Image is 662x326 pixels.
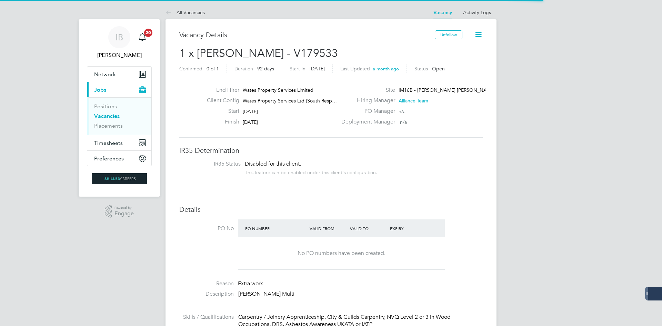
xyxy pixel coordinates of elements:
[257,66,274,72] span: 92 days
[179,280,234,287] label: Reason
[179,205,483,214] h3: Details
[179,290,234,298] label: Description
[201,118,239,126] label: Finish
[373,66,399,72] span: a month ago
[87,151,151,166] button: Preferences
[114,211,134,217] span: Engage
[463,9,491,16] a: Activity Logs
[308,222,348,235] div: Valid From
[399,98,428,104] span: Alliance Team
[400,119,407,125] span: n/a
[179,30,435,39] h3: Vacancy Details
[179,66,202,72] label: Confirmed
[310,66,325,72] span: [DATE]
[114,205,134,211] span: Powered by
[179,47,338,60] span: 1 x [PERSON_NAME] - V179533
[243,222,308,235] div: PO Number
[94,71,116,78] span: Network
[337,118,395,126] label: Deployment Manager
[243,87,313,93] span: Wates Property Services Limited
[337,97,395,104] label: Hiring Manager
[116,33,123,42] span: IB
[243,119,258,125] span: [DATE]
[433,10,452,16] a: Vacancy
[414,66,428,72] label: Status
[87,26,152,59] a: IB[PERSON_NAME]
[243,98,337,104] span: Wates Property Services Ltd (South Resp…
[432,66,445,72] span: Open
[94,155,124,162] span: Preferences
[179,146,483,155] h3: IR35 Determination
[337,108,395,115] label: PO Manager
[399,87,538,93] span: IM16B - [PERSON_NAME] [PERSON_NAME] - WORKWISE - S…
[136,26,149,48] a: 20
[243,108,258,115] span: [DATE]
[105,205,134,218] a: Powered byEngage
[290,66,305,72] label: Start In
[388,222,429,235] div: Expiry
[87,173,152,184] a: Go to home page
[245,250,438,257] div: No PO numbers have been created.
[435,30,462,39] button: Unfollow
[179,225,234,232] label: PO No
[340,66,370,72] label: Last Updated
[87,82,151,97] button: Jobs
[348,222,389,235] div: Valid To
[245,160,301,167] span: Disabled for this client.
[201,108,239,115] label: Start
[87,67,151,82] button: Network
[87,97,151,135] div: Jobs
[399,108,405,115] span: n/a
[201,87,239,94] label: End Hirer
[238,290,483,298] p: [PERSON_NAME] Multi
[94,103,117,110] a: Positions
[207,66,219,72] span: 0 of 1
[337,87,395,94] label: Site
[94,122,123,129] a: Placements
[201,97,239,104] label: Client Config
[87,135,151,150] button: Timesheets
[186,160,241,168] label: IR35 Status
[179,314,234,321] label: Skills / Qualifications
[94,140,123,146] span: Timesheets
[245,168,377,176] div: This feature can be enabled under this client's configuration.
[234,66,253,72] label: Duration
[144,29,152,37] span: 20
[238,280,263,287] span: Extra work
[87,51,152,59] span: Isabelle Blackhall
[165,9,205,16] a: All Vacancies
[94,87,106,93] span: Jobs
[79,19,160,197] nav: Main navigation
[92,173,147,184] img: skilledcareers-logo-retina.png
[94,113,120,119] a: Vacancies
